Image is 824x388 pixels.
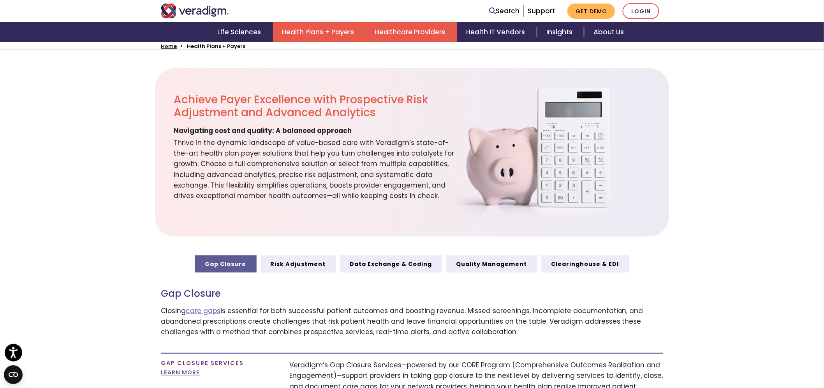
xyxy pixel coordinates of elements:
[541,255,629,273] a: Clearinghouse & EDI
[441,53,636,237] img: solution-health-plan-payer-overview.png
[273,22,366,42] a: Health Plans + Payers
[261,255,336,273] a: Risk Adjustment
[584,22,633,42] a: About Us
[161,4,229,18] img: Veradigm logo
[528,6,555,16] a: Support
[623,3,659,19] a: Login
[675,333,815,379] iframe: Drift Chat Widget
[489,6,519,16] a: Search
[161,306,663,338] p: Closing is essential for both successful patient outcomes and boosting revenue. Missed screenings...
[174,126,352,136] span: Navigating cost and quality: A balanced approach
[446,255,537,273] a: Quality Management
[161,369,200,377] a: LEARN MORE
[195,255,257,273] a: Gap Closure
[537,22,584,42] a: Insights
[366,22,457,42] a: Healthcare Providers
[174,136,455,201] span: Thrive in the dynamic landscape of value-based care with Veradigm’s state-of-the-art health plan ...
[161,43,177,50] a: Home
[457,22,537,42] a: Health IT Vendors
[208,22,273,42] a: Life Sciences
[567,4,615,19] a: Get Demo
[186,306,220,315] a: care gaps
[174,93,455,119] h2: Achieve Payer Excellence with Prospective Risk Adjustment and Advanced Analytics
[340,255,442,273] a: Data Exchange & Coding
[161,360,278,367] h4: Gap Closure Services
[161,288,663,299] h3: Gap Closure
[4,365,23,384] button: Open CMP widget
